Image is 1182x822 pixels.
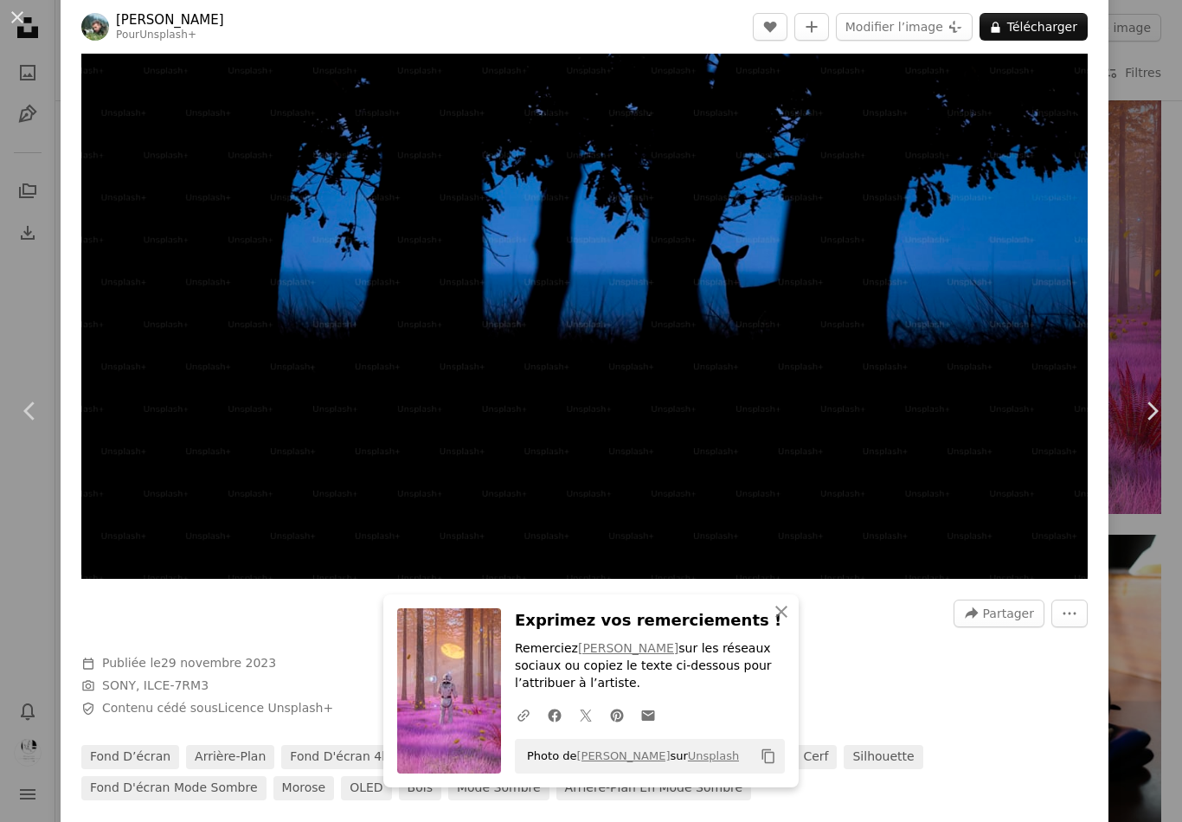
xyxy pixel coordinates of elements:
a: bois [399,776,441,800]
h3: Exprimez vos remerciements ! [515,608,785,633]
button: Copier dans le presse-papier [754,742,783,771]
a: Partagez-leTwitter [570,697,601,732]
span: Publiée le [102,656,276,670]
button: Zoom sur cette image [81,13,1088,579]
a: Unsplash [688,749,739,762]
a: fond d'écran 4k [281,745,397,769]
img: une silhouette d’un cerf dans une forêt la nuit [81,13,1088,579]
a: Licence Unsplash+ [218,701,333,715]
a: OLED [341,776,391,800]
a: [PERSON_NAME] [578,641,678,655]
button: Télécharger [980,13,1088,41]
a: Unsplash+ [139,29,196,41]
a: arrière-plan [186,745,274,769]
div: Pour [116,29,224,42]
a: Partager par mail [633,697,664,732]
span: Contenu cédé sous [102,700,333,717]
a: Partagez-lePinterest [601,697,633,732]
a: morose [273,776,335,800]
a: cerf [794,745,837,769]
a: [PERSON_NAME] [116,11,224,29]
a: fond d'écran mode sombre [81,776,267,800]
span: Photo de sur [518,742,739,770]
a: fond d’écran [81,745,179,769]
a: Partagez-leFacebook [539,697,570,732]
button: Plus d’actions [1051,600,1088,627]
span: Partager [983,600,1034,626]
p: Remerciez sur les réseaux sociaux ou copiez le texte ci-dessous pour l’attribuer à l’artiste. [515,640,785,692]
button: SONY, ILCE-7RM3 [102,678,209,695]
button: Modifier l’image [836,13,973,41]
a: Suivant [1121,328,1182,494]
button: Ajouter à la collection [794,13,829,41]
button: J’aime [753,13,787,41]
a: silhouette [844,745,922,769]
a: Arrière-plan en mode sombre [556,776,752,800]
button: Partager cette image [954,600,1044,627]
img: Accéder au profil de Daniel Mirlea [81,13,109,41]
a: Mode sombre [448,776,549,800]
a: [PERSON_NAME] [576,749,670,762]
time: 29 novembre 2023 à 05:10:57 UTC−5 [161,656,276,670]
